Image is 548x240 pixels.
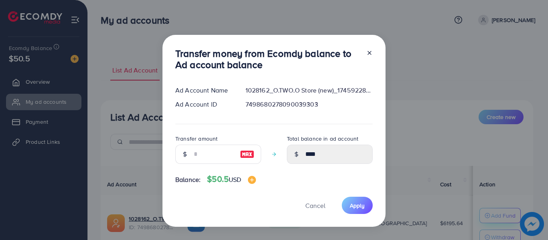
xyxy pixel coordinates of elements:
img: image [240,149,254,159]
label: Total balance in ad account [287,135,358,143]
span: Cancel [305,201,325,210]
label: Transfer amount [175,135,217,143]
span: Balance: [175,175,201,184]
span: Apply [350,202,365,210]
div: Ad Account Name [169,86,239,95]
button: Apply [342,197,373,214]
h3: Transfer money from Ecomdy balance to Ad account balance [175,48,360,71]
img: image [248,176,256,184]
button: Cancel [295,197,335,214]
div: 7498680278090039303 [239,100,379,109]
h4: $50.5 [207,174,256,184]
div: Ad Account ID [169,100,239,109]
div: 1028162_O.TWO.O Store (new)_1745922898267 [239,86,379,95]
span: USD [229,175,241,184]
